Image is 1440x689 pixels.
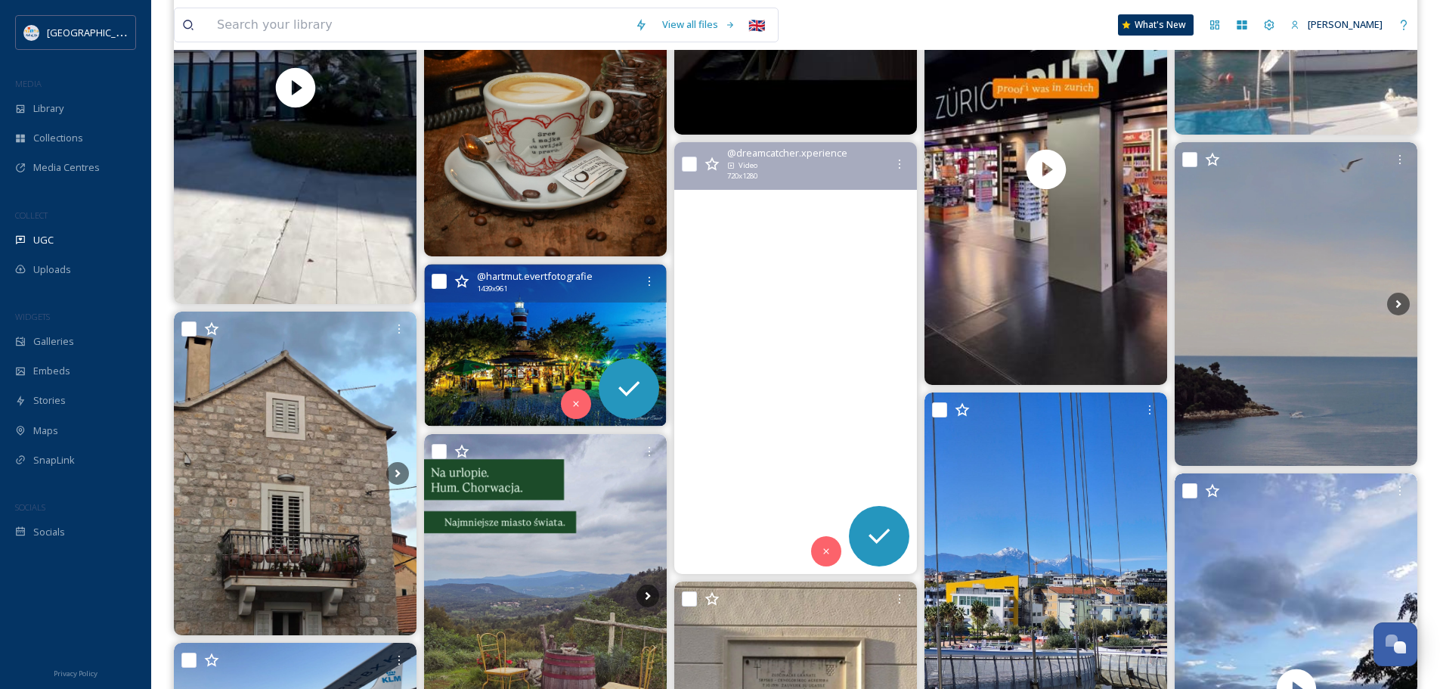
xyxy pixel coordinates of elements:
[1175,142,1417,466] img: Rovinj, dio drugi . . . . . . . . . . . . . #rovinj #rovigno #istra #istria #hrvatska #croatia #c...
[33,364,70,378] span: Embeds
[33,131,83,145] span: Collections
[424,264,667,426] img: Strand von Rijeka #hartmutevert #blauestunde #Abendstimmung #licht #nature #Abendstimmung #sonnen...
[674,142,917,574] video: 🇬🇧 English: Sometimes, all we need to do is stop for a moment… and look around. The world beneath...
[33,262,71,277] span: Uploads
[33,334,74,349] span: Galleries
[33,160,100,175] span: Media Centres
[1373,622,1417,666] button: Open Chat
[33,424,58,438] span: Maps
[47,25,143,39] span: [GEOGRAPHIC_DATA]
[33,233,54,247] span: UGC
[1118,14,1194,36] a: What's New
[477,284,507,294] span: 1439 x 961
[15,501,45,513] span: SOCIALS
[739,160,757,171] span: Video
[15,78,42,89] span: MEDIA
[209,8,627,42] input: Search your library
[33,453,75,467] span: SnapLink
[54,669,98,678] span: Privacy Policy
[727,171,757,182] span: 720 x 1280
[33,525,65,539] span: Socials
[15,209,48,221] span: COLLECT
[54,663,98,681] a: Privacy Policy
[174,312,417,635] img: #split #croatia
[477,269,593,284] span: @ hartmut.evertfotografie
[743,11,770,39] div: 🇬🇧
[33,101,63,116] span: Library
[24,25,39,40] img: HTZ_logo_EN.svg
[1308,17,1383,31] span: [PERSON_NAME]
[33,393,66,408] span: Stories
[655,10,743,39] a: View all files
[1283,10,1390,39] a: [PERSON_NAME]
[15,311,50,322] span: WIDGETS
[727,146,847,160] span: @ dreamcatcher.xperience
